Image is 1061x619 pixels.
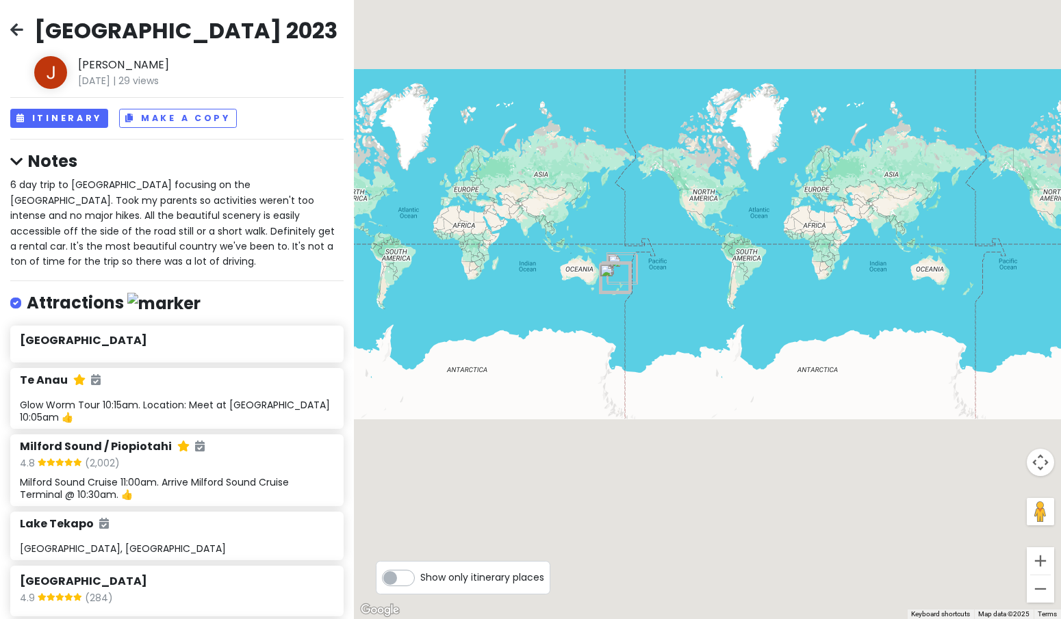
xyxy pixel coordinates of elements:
[73,374,86,385] i: Starred
[357,601,402,619] img: Google
[113,74,116,88] span: |
[78,56,337,74] span: [PERSON_NAME]
[91,374,101,385] i: Added to itinerary
[10,109,108,129] button: Itinerary
[34,56,67,89] img: Author
[177,440,190,451] i: Starred
[600,264,630,294] div: Miles Better Pies
[606,252,637,282] div: JW Marriott Auckland
[600,263,630,293] div: Milford Foreshore Walk
[602,261,632,291] div: Tasman Glacier Car Park
[20,590,38,608] span: 4.9
[1027,498,1054,525] button: Drag Pegman onto the map to open Street View
[911,609,970,619] button: Keyboard shortcuts
[20,517,109,531] h6: Lake Tekapo
[127,293,201,314] img: marker
[20,542,333,555] div: [GEOGRAPHIC_DATA], [GEOGRAPHIC_DATA]
[602,262,632,292] div: Lake Tekapo
[20,399,333,423] div: Glow Worm Tour 10:15am. Location: Meet at [GEOGRAPHIC_DATA] 10:05am 👍
[601,263,631,293] div: Lake Wānaka
[1038,610,1057,618] a: Terms (opens in new tab)
[99,518,109,529] i: Added to itinerary
[34,16,337,45] h2: [GEOGRAPHIC_DATA] 2023
[119,109,237,129] button: Make a Copy
[1027,575,1054,603] button: Zoom out
[357,601,402,619] a: Open this area in Google Maps (opens a new window)
[20,440,205,454] h6: Milford Sound / Piopiotahi
[195,440,205,451] i: Added to itinerary
[85,590,113,608] span: (284)
[600,263,630,293] div: Queenstown
[20,456,38,473] span: 4.8
[608,254,638,285] div: Waiotapu Thermal Wonderland
[20,476,333,501] div: Milford Sound Cruise 11:00am. Arrive Milford Sound Cruise Terminal @ 10:30am. 👍
[85,456,120,473] span: (2,002)
[20,575,333,589] h6: [GEOGRAPHIC_DATA]
[1027,449,1054,476] button: Map camera controls
[78,73,337,88] span: [DATE] 29 views
[420,570,544,585] span: Show only itinerary places
[1027,547,1054,575] button: Zoom in
[20,373,101,388] h6: Te Anau
[978,610,1030,618] span: Map data ©2025
[20,334,333,348] h6: [GEOGRAPHIC_DATA]
[10,150,344,172] h4: Notes
[10,178,337,268] span: 6 day trip to [GEOGRAPHIC_DATA] focusing on the [GEOGRAPHIC_DATA]. Took my parents so activities ...
[27,292,201,315] h4: Attractions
